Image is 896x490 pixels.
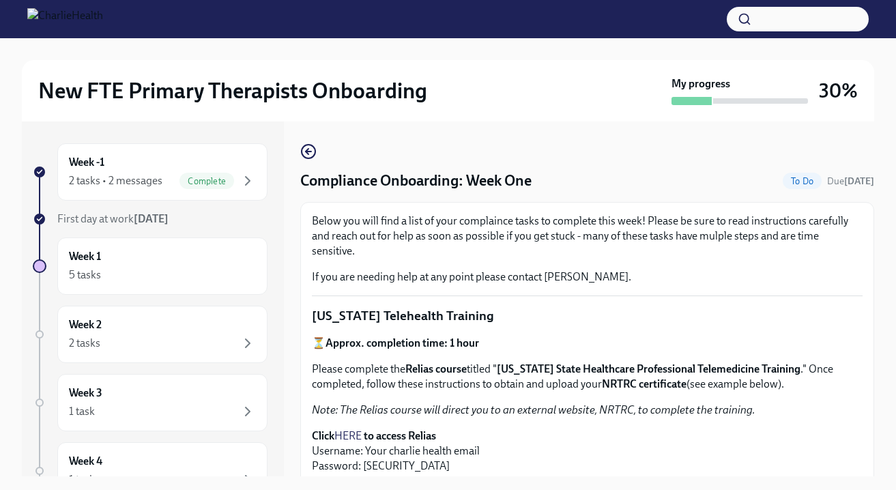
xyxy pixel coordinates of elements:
[69,404,95,419] div: 1 task
[179,176,234,186] span: Complete
[497,362,800,375] strong: [US_STATE] State Healthcare Professional Telemedicine Training
[334,429,362,442] a: HERE
[783,176,822,186] span: To Do
[405,362,467,375] strong: Relias course
[364,429,436,442] strong: to access Relias
[57,212,169,225] span: First day at work
[69,249,101,264] h6: Week 1
[671,76,730,91] strong: My progress
[33,306,268,363] a: Week 22 tasks
[33,237,268,295] a: Week 15 tasks
[69,268,101,283] div: 5 tasks
[33,374,268,431] a: Week 31 task
[69,155,104,170] h6: Week -1
[69,173,162,188] div: 2 tasks • 2 messages
[819,78,858,103] h3: 30%
[312,403,755,416] em: Note: The Relias course will direct you to an external website, NRTRC, to complete the training.
[312,270,863,285] p: If you are needing help at any point please contact [PERSON_NAME].
[312,429,863,474] p: Username: Your charlie health email Password: [SECURITY_DATA]
[300,171,532,191] h4: Compliance Onboarding: Week One
[844,175,874,187] strong: [DATE]
[326,336,479,349] strong: Approx. completion time: 1 hour
[33,143,268,201] a: Week -12 tasks • 2 messagesComplete
[602,377,687,390] strong: NRTRC certificate
[312,362,863,392] p: Please complete the titled " ." Once completed, follow these instructions to obtain and upload yo...
[312,336,863,351] p: ⏳
[312,429,334,442] strong: Click
[69,386,102,401] h6: Week 3
[827,175,874,188] span: August 24th, 2025 10:00
[312,214,863,259] p: Below you will find a list of your complaince tasks to complete this week! Please be sure to read...
[69,454,102,469] h6: Week 4
[312,307,863,325] p: [US_STATE] Telehealth Training
[69,472,95,487] div: 1 task
[38,77,427,104] h2: New FTE Primary Therapists Onboarding
[69,336,100,351] div: 2 tasks
[134,212,169,225] strong: [DATE]
[827,175,874,187] span: Due
[69,317,102,332] h6: Week 2
[33,212,268,227] a: First day at work[DATE]
[27,8,103,30] img: CharlieHealth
